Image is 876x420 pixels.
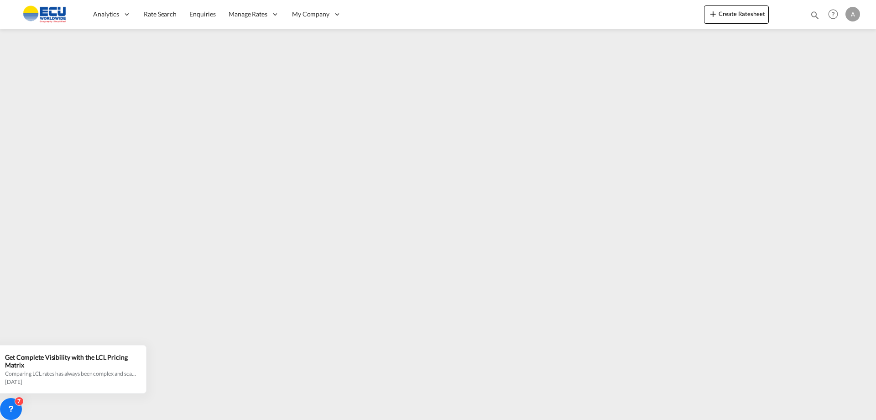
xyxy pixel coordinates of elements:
[845,7,860,21] div: A
[14,4,75,25] img: 6cccb1402a9411edb762cf9624ab9cda.png
[704,5,769,24] button: icon-plus 400-fgCreate Ratesheet
[825,6,845,23] div: Help
[292,10,329,19] span: My Company
[144,10,177,18] span: Rate Search
[825,6,841,22] span: Help
[189,10,216,18] span: Enquiries
[93,10,119,19] span: Analytics
[810,10,820,24] div: icon-magnify
[229,10,267,19] span: Manage Rates
[810,10,820,20] md-icon: icon-magnify
[708,8,719,19] md-icon: icon-plus 400-fg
